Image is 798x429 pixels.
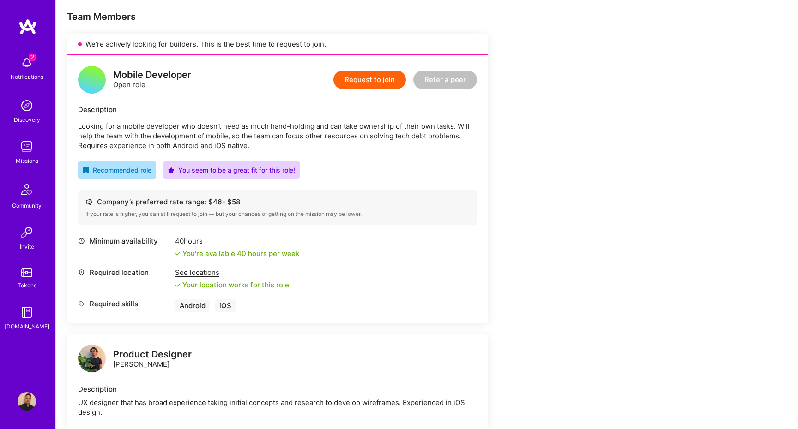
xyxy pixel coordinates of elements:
[18,223,36,242] img: Invite
[78,269,85,276] i: icon Location
[78,236,170,246] div: Minimum availability
[67,34,488,55] div: We’re actively looking for builders. This is the best time to request to join.
[78,398,477,417] div: UX designer that has broad experience taking initial concepts and research to develop wireframes....
[18,303,36,322] img: guide book
[175,282,181,288] i: icon Check
[168,165,295,175] div: You seem to be a great fit for this role!
[16,179,38,201] img: Community
[175,268,289,277] div: See locations
[14,115,40,125] div: Discovery
[168,167,175,173] i: icon PurpleStar
[15,392,38,411] a: User Avatar
[20,242,34,251] div: Invite
[413,71,477,89] button: Refer a peer
[175,236,299,246] div: 40 hours
[113,70,191,89] div: Open role
[11,72,43,82] div: Notifications
[16,156,38,166] div: Missions
[67,11,488,23] div: Team Members
[12,201,42,210] div: Community
[78,238,85,244] i: icon Clock
[215,299,236,312] div: iOS
[18,54,36,72] img: bell
[113,350,192,369] div: [PERSON_NAME]
[18,280,36,290] div: Tokens
[78,299,170,309] div: Required skills
[78,121,477,150] p: Looking for a mobile developer who doesn't need as much hand-holding and can take ownership of th...
[78,268,170,277] div: Required location
[29,54,36,61] span: 2
[85,197,470,207] div: Company’s preferred rate range: $ 46 - $ 58
[113,70,191,80] div: Mobile Developer
[83,165,151,175] div: Recommended role
[21,268,32,277] img: tokens
[78,345,106,372] img: logo
[175,299,210,312] div: Android
[18,96,36,115] img: discovery
[85,198,92,205] i: icon Cash
[5,322,49,331] div: [DOMAIN_NAME]
[85,210,470,218] div: If your rate is higher, you can still request to join — but your chances of getting on the missio...
[83,167,89,173] i: icon RecommendedBadge
[78,105,477,114] div: Description
[78,300,85,307] i: icon Tag
[175,251,181,256] i: icon Check
[18,137,36,156] img: teamwork
[18,18,37,35] img: logo
[78,384,477,394] div: Description
[18,392,36,411] img: User Avatar
[113,350,192,359] div: Product Designer
[175,249,299,258] div: You're available 40 hours per week
[333,71,406,89] button: Request to join
[175,280,289,290] div: Your location works for this role
[78,345,106,375] a: logo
